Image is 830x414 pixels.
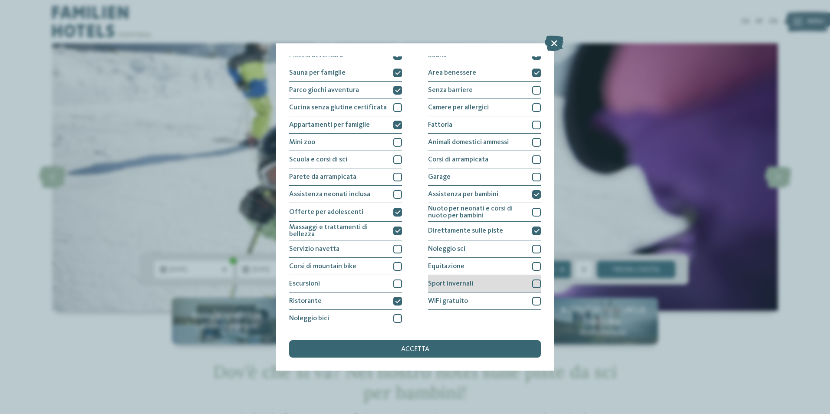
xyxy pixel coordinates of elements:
span: Garage [428,174,451,181]
span: Sauna per famiglie [289,69,346,76]
span: Assistenza per bambini [428,191,498,198]
span: Corsi di mountain bike [289,263,356,270]
span: Sport invernali [428,280,473,287]
span: Area benessere [428,69,476,76]
span: Assistenza neonati inclusa [289,191,370,198]
span: Servizio navetta [289,246,339,253]
span: Scuola e corsi di sci [289,156,347,163]
span: Noleggio sci [428,246,465,253]
span: Parco giochi avventura [289,87,359,94]
span: Direttamente sulle piste [428,227,503,234]
span: accetta [401,346,429,353]
span: Ristorante [289,298,322,305]
span: Mini zoo [289,139,315,146]
span: Massaggi e trattamenti di bellezza [289,224,387,238]
span: Camere per allergici [428,104,489,111]
span: Escursioni [289,280,320,287]
span: Cucina senza glutine certificata [289,104,387,111]
span: Equitazione [428,263,464,270]
span: Senza barriere [428,87,473,94]
span: Noleggio bici [289,315,329,322]
span: Nuoto per neonati e corsi di nuoto per bambini [428,205,526,219]
span: Corsi di arrampicata [428,156,488,163]
span: Offerte per adolescenti [289,209,363,216]
span: Appartamenti per famiglie [289,122,370,128]
span: Parete da arrampicata [289,174,356,181]
span: Fattoria [428,122,452,128]
span: WiFi gratuito [428,298,468,305]
span: Animali domestici ammessi [428,139,509,146]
